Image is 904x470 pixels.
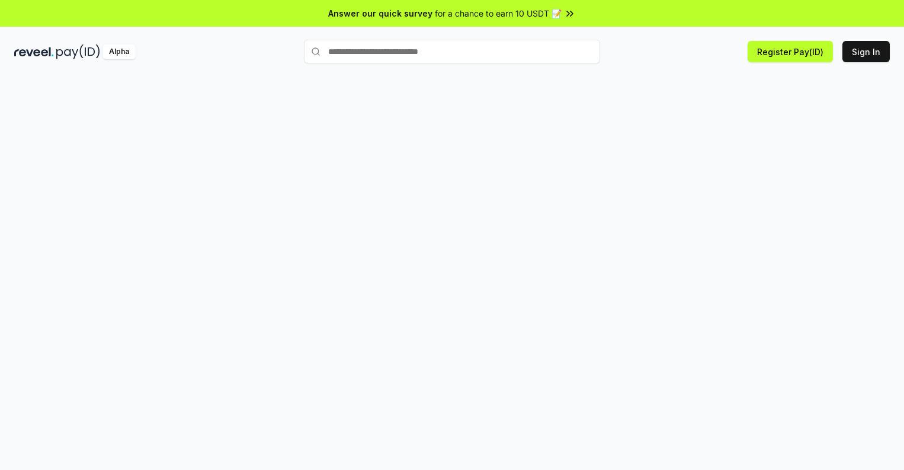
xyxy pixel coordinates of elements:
[102,44,136,59] div: Alpha
[435,7,562,20] span: for a chance to earn 10 USDT 📝
[748,41,833,62] button: Register Pay(ID)
[328,7,432,20] span: Answer our quick survey
[842,41,890,62] button: Sign In
[56,44,100,59] img: pay_id
[14,44,54,59] img: reveel_dark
